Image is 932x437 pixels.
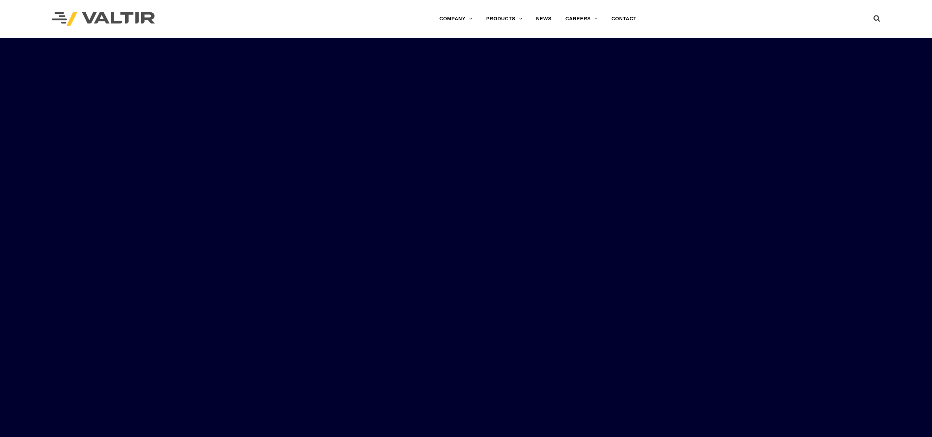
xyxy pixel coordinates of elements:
a: PRODUCTS [479,12,529,26]
a: CONTACT [605,12,644,26]
a: CAREERS [559,12,605,26]
img: Valtir [52,12,155,26]
a: COMPANY [433,12,479,26]
a: NEWS [529,12,558,26]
